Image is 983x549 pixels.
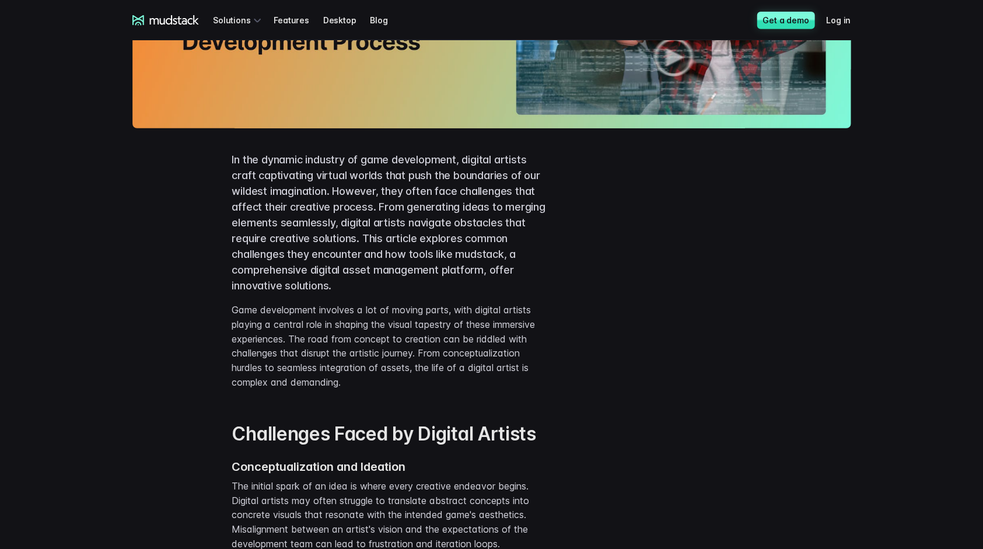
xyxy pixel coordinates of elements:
p: Game development involves a lot of moving parts, with digital artists playing a central role in s... [232,303,553,390]
a: Features [274,9,323,31]
a: Get a demo [757,12,815,29]
p: In the dynamic industry of game development, digital artists craft captivating virtual worlds tha... [232,152,553,293]
a: Log in [827,9,865,31]
a: mudstack logo [132,15,200,26]
a: Desktop [323,9,370,31]
strong: Challenges Faced by Digital Artists [232,422,537,445]
a: Blog [370,9,401,31]
strong: Conceptualization and Ideation [232,460,406,474]
div: Solutions [213,9,264,31]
